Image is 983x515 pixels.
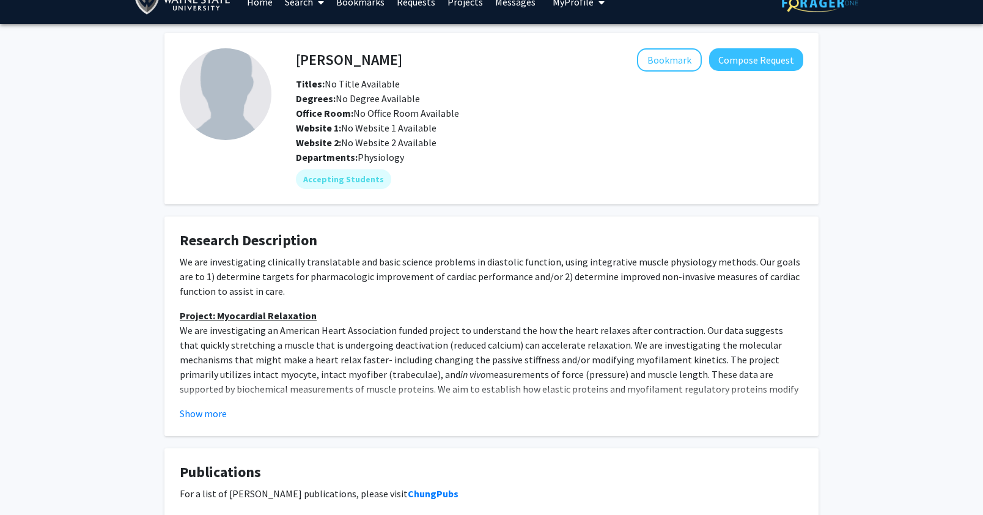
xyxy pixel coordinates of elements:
u: Project: Myocardial Relaxation [180,309,317,322]
b: Titles: [296,78,325,90]
span: No Title Available [296,78,400,90]
button: Compose Request to Charles Chung [709,48,803,71]
span: No Website 2 Available [296,136,436,149]
b: Departments: [296,151,358,163]
mat-chip: Accepting Students [296,169,391,189]
p: We are investigating an American Heart Association funded project to understand the how the heart... [180,308,803,411]
p: For a list of [PERSON_NAME] publications, please visit [180,486,803,501]
p: We are investigating clinically translatable and basic science problems in diastolic function, us... [180,254,803,298]
h4: Publications [180,464,803,481]
h4: Research Description [180,232,803,250]
button: Add Charles Chung to Bookmarks [637,48,702,72]
span: No Office Room Available [296,107,459,119]
span: No Website 1 Available [296,122,436,134]
img: Profile Picture [180,48,271,140]
b: Website 2: [296,136,341,149]
b: Degrees: [296,92,336,105]
h4: [PERSON_NAME] [296,48,402,71]
span: No Degree Available [296,92,420,105]
b: Office Room: [296,107,353,119]
span: Physiology [358,151,404,163]
b: Website 1: [296,122,341,134]
a: ChungPubs [408,487,458,500]
iframe: Chat [9,460,52,506]
button: Show more [180,406,227,421]
em: in vivo [460,368,485,380]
